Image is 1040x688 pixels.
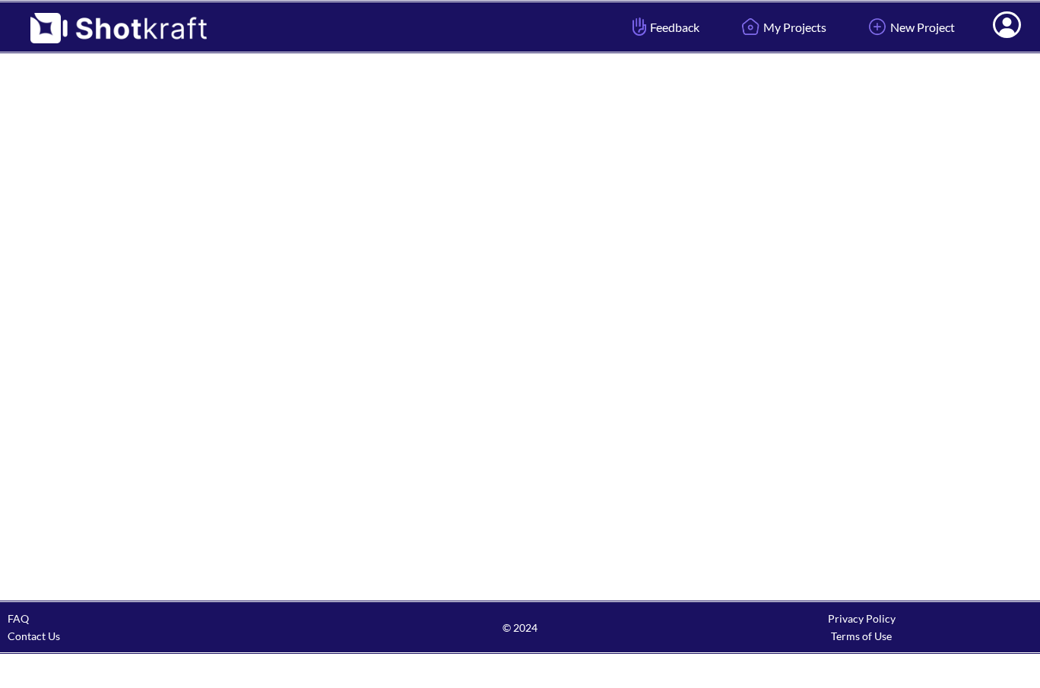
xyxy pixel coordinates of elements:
[726,7,838,47] a: My Projects
[349,619,690,636] span: © 2024
[8,629,60,642] a: Contact Us
[691,610,1032,627] div: Privacy Policy
[737,14,763,40] img: Home Icon
[8,612,29,625] a: FAQ
[864,14,890,40] img: Add Icon
[629,18,699,36] span: Feedback
[629,14,650,40] img: Hand Icon
[691,627,1032,645] div: Terms of Use
[853,7,966,47] a: New Project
